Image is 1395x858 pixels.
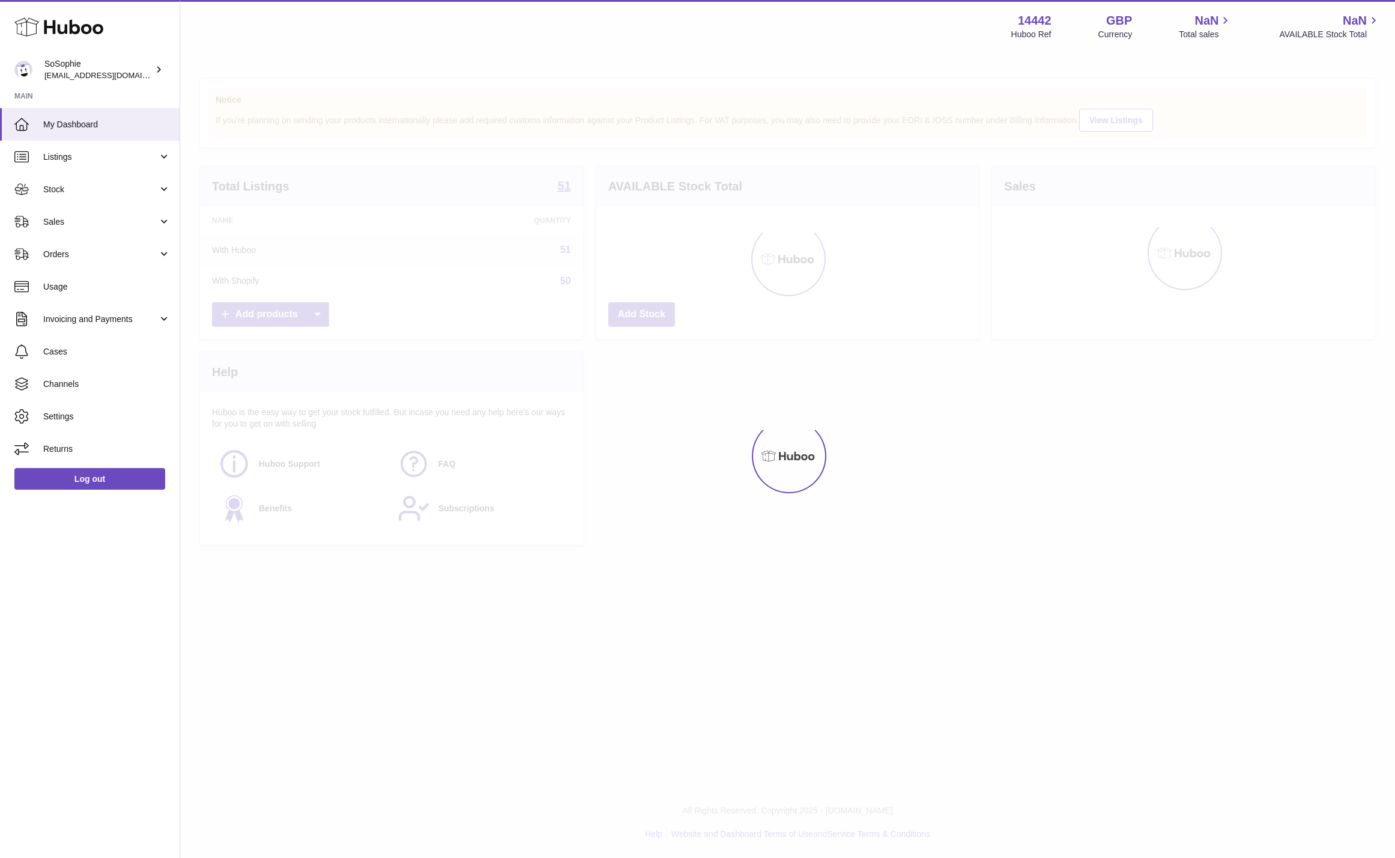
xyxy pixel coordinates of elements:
[43,281,171,293] span: Usage
[44,70,177,80] span: [EMAIL_ADDRESS][DOMAIN_NAME]
[1194,13,1218,29] span: NaN
[1279,13,1381,40] a: NaN AVAILABLE Stock Total
[43,411,171,422] span: Settings
[43,443,171,455] span: Returns
[43,216,158,228] span: Sales
[1179,13,1232,40] a: NaN Total sales
[1343,13,1367,29] span: NaN
[1106,13,1132,29] strong: GBP
[43,119,171,130] span: My Dashboard
[43,184,158,195] span: Stock
[1179,29,1232,40] span: Total sales
[43,249,158,260] span: Orders
[43,314,158,325] span: Invoicing and Payments
[43,379,171,390] span: Channels
[1279,29,1381,40] span: AVAILABLE Stock Total
[44,58,153,81] div: SoSophie
[14,61,32,79] img: info@thebigclick.co.uk
[1098,29,1133,40] div: Currency
[1018,13,1052,29] strong: 14442
[1011,29,1052,40] div: Huboo Ref
[14,468,165,490] a: Log out
[43,346,171,357] span: Cases
[43,151,158,163] span: Listings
